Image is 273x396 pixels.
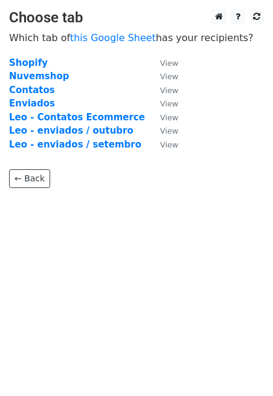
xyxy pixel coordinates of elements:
a: View [148,98,178,109]
small: View [160,72,178,81]
a: this Google Sheet [70,32,156,44]
a: ← Back [9,169,50,188]
small: View [160,140,178,149]
a: View [148,125,178,136]
small: View [160,86,178,95]
a: View [148,85,178,96]
a: Leo - Contatos Ecommerce [9,112,145,123]
a: Contatos [9,85,55,96]
a: Shopify [9,57,48,68]
small: View [160,99,178,108]
h3: Choose tab [9,9,264,27]
small: View [160,126,178,135]
small: View [160,113,178,122]
a: Enviados [9,98,55,109]
a: Leo - enviados / outubro [9,125,133,136]
small: View [160,59,178,68]
a: View [148,71,178,82]
p: Which tab of has your recipients? [9,31,264,44]
a: View [148,112,178,123]
a: Leo - enviados / setembro [9,139,141,150]
a: Nuvemshop [9,71,69,82]
a: View [148,57,178,68]
a: View [148,139,178,150]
